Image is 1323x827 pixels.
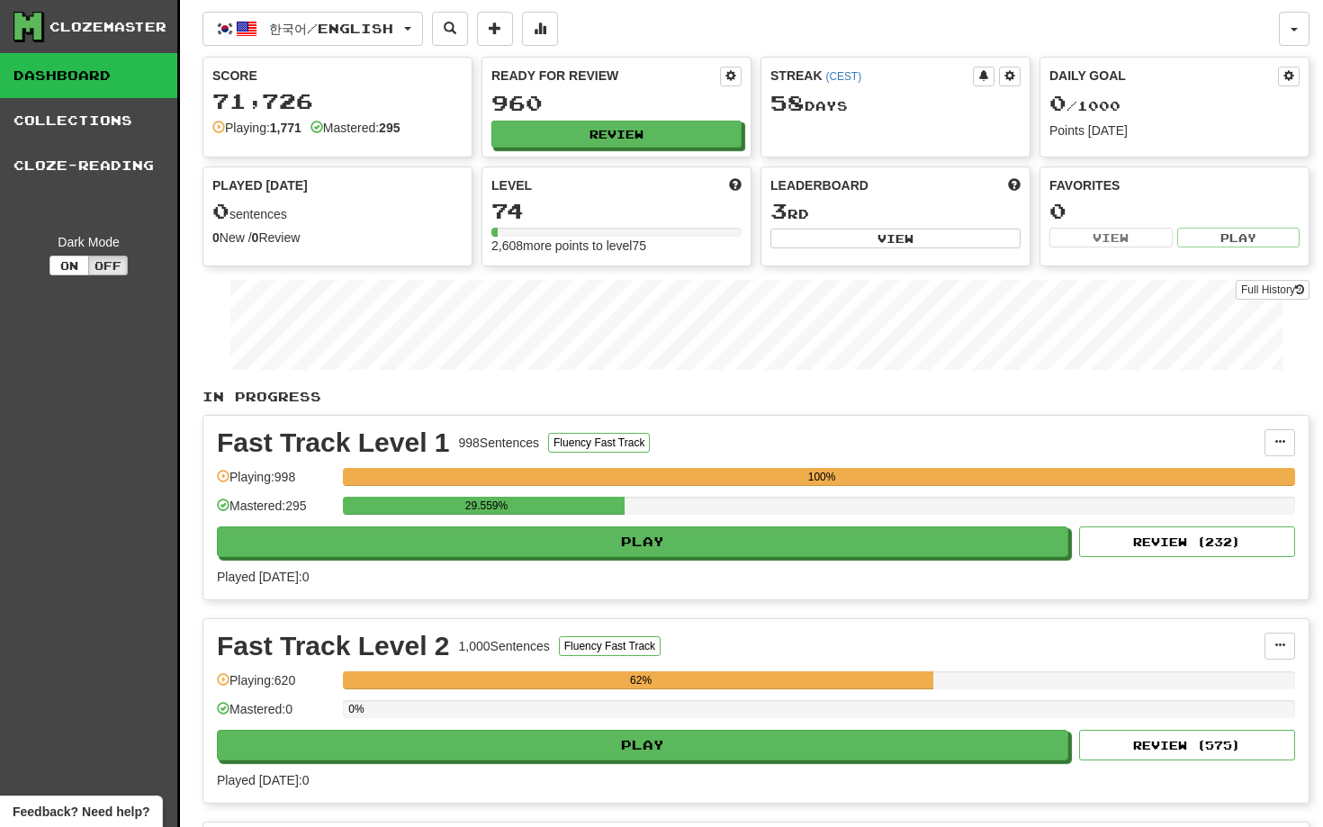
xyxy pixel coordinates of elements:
button: Off [88,256,128,275]
div: sentences [212,200,463,223]
span: 3 [770,198,787,223]
span: This week in points, UTC [1008,176,1021,194]
span: Level [491,176,532,194]
button: Play [217,526,1068,557]
strong: 0 [252,230,259,245]
div: 960 [491,92,742,114]
div: Mastered: [310,119,400,137]
div: 62% [348,671,933,689]
div: Fast Track Level 2 [217,633,450,660]
div: Playing: [212,119,301,137]
span: 한국어 / English [269,21,393,36]
button: Add sentence to collection [477,12,513,46]
button: Search sentences [432,12,468,46]
div: Score [212,67,463,85]
div: 100% [348,468,1295,486]
span: Open feedback widget [13,803,149,821]
div: Day s [770,92,1021,115]
div: Favorites [1049,176,1300,194]
p: In Progress [202,388,1309,406]
div: Dark Mode [13,233,164,251]
span: Played [DATE]: 0 [217,570,309,584]
button: 한국어/English [202,12,423,46]
button: Fluency Fast Track [548,433,650,453]
button: Review (575) [1079,730,1295,760]
button: Play [1177,228,1300,247]
span: Score more points to level up [729,176,742,194]
div: 29.559% [348,497,624,515]
div: Streak [770,67,973,85]
div: 2,608 more points to level 75 [491,237,742,255]
span: 58 [770,90,805,115]
div: Mastered: 0 [217,700,334,730]
div: 71,726 [212,90,463,112]
div: Clozemaster [49,18,166,36]
div: New / Review [212,229,463,247]
div: Points [DATE] [1049,121,1300,139]
span: Leaderboard [770,176,868,194]
div: 74 [491,200,742,222]
strong: 0 [212,230,220,245]
div: 998 Sentences [459,434,540,452]
span: Played [DATE] [212,176,308,194]
span: 0 [1049,90,1066,115]
div: Playing: 620 [217,671,334,701]
button: Fluency Fast Track [559,636,661,656]
div: rd [770,200,1021,223]
strong: 295 [379,121,400,135]
div: Mastered: 295 [217,497,334,526]
div: Playing: 998 [217,468,334,498]
div: Daily Goal [1049,67,1278,86]
button: Play [217,730,1068,760]
button: View [770,229,1021,248]
div: 1,000 Sentences [459,637,550,655]
button: More stats [522,12,558,46]
span: 0 [212,198,229,223]
div: Ready for Review [491,67,720,85]
a: Full History [1236,280,1309,300]
button: View [1049,228,1173,247]
div: 0 [1049,200,1300,222]
span: / 1000 [1049,98,1120,113]
a: (CEST) [825,70,861,83]
button: On [49,256,89,275]
span: Played [DATE]: 0 [217,773,309,787]
strong: 1,771 [270,121,301,135]
button: Review [491,121,742,148]
div: Fast Track Level 1 [217,429,450,456]
button: Review (232) [1079,526,1295,557]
